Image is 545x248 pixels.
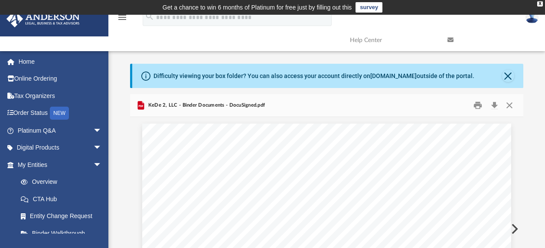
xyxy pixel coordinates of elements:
a: My Entitiesarrow_drop_down [6,156,115,173]
button: Print [469,99,486,112]
a: menu [117,16,127,23]
a: survey [356,2,382,13]
button: Close [502,70,514,82]
span: DocuSign Envelope ID: 42B2ABA7-23C2-400F-80B5-2E103E6CC2BD [153,131,304,135]
span: arrow_drop_down [93,156,111,174]
button: Close [502,99,517,112]
span: arrow_drop_down [93,122,111,140]
a: Tax Organizers [6,87,115,104]
i: search [145,12,154,21]
img: Anderson Advisors Platinum Portal [4,10,82,27]
a: Platinum Q&Aarrow_drop_down [6,122,115,139]
a: [DOMAIN_NAME] [370,72,417,79]
i: menu [117,12,127,23]
a: Entity Change Request [12,208,115,225]
span: [DATE] [194,226,215,233]
span: arrow_drop_down [93,139,111,157]
button: Download [486,99,502,112]
div: Get a chance to win 6 months of Platinum for free just by filling out this [163,2,352,13]
div: NEW [50,107,69,120]
span: KeDe 2, LLC - Binder Documents - DocuSigned.pdf [146,101,265,109]
a: Binder Walkthrough [12,225,115,242]
div: Difficulty viewing your box folder? You can also access your account directly on outside of the p... [153,72,474,81]
a: CTA Hub [12,190,115,208]
img: User Pic [525,11,538,23]
a: Online Ordering [6,70,115,88]
a: Order StatusNEW [6,104,115,122]
a: Home [6,53,115,70]
a: Help Center [343,23,441,57]
div: close [537,1,543,7]
a: Overview [12,173,115,191]
a: Digital Productsarrow_drop_down [6,139,115,157]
